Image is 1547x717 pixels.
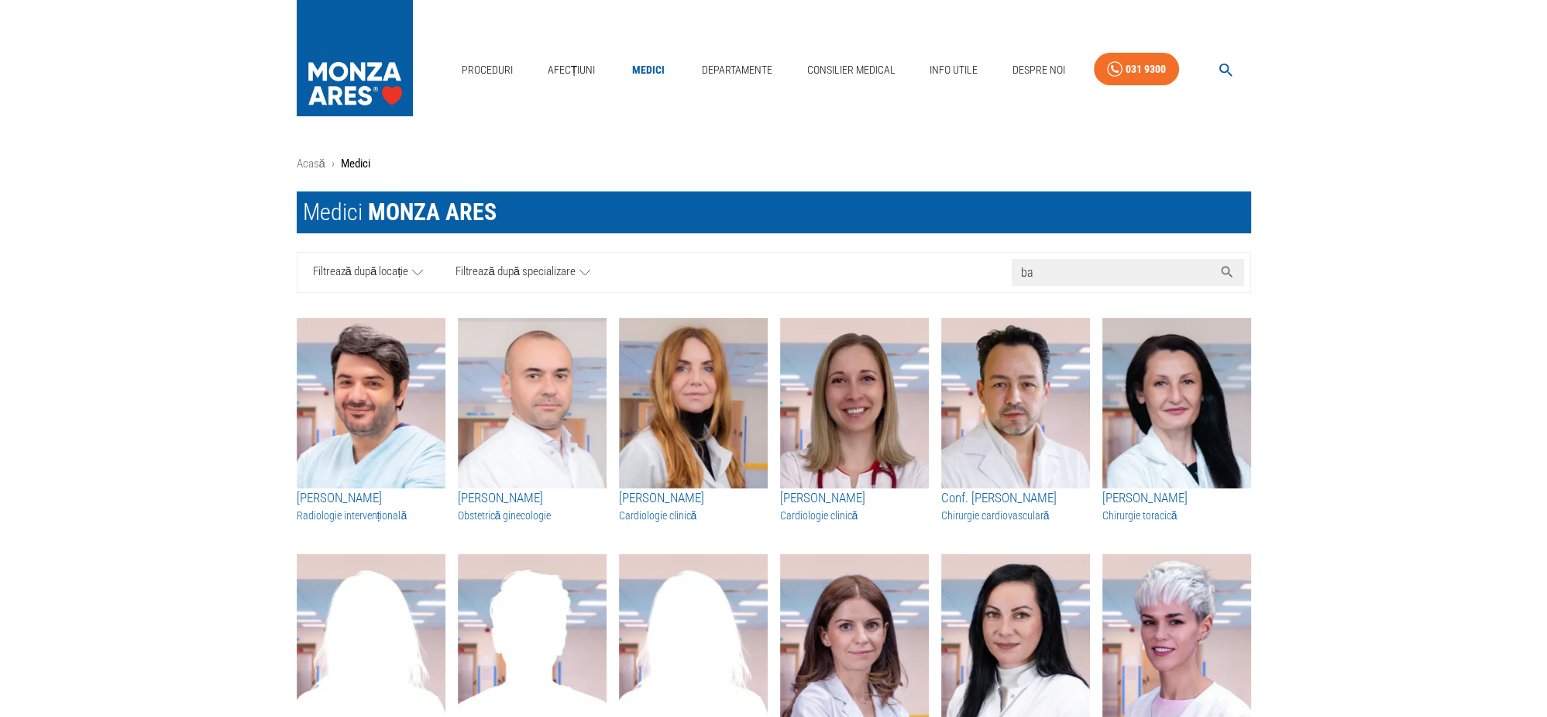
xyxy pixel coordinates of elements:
[800,54,901,86] a: Consilier Medical
[941,508,1090,523] h3: Chirurgie cardiovasculară
[1102,488,1251,508] h3: [PERSON_NAME]
[297,488,445,524] a: [PERSON_NAME]Radiologie intervențională
[456,54,519,86] a: Proceduri
[923,54,984,86] a: Info Utile
[303,198,497,227] div: Medici
[619,488,768,524] a: [PERSON_NAME]Cardiologie clinică
[1102,318,1251,488] img: Dr. Olivia Batog
[297,253,440,292] a: Filtrează după locație
[332,155,335,173] li: ›
[313,263,409,282] span: Filtrează după locație
[1006,54,1071,86] a: Despre Noi
[624,54,673,86] a: Medici
[941,318,1090,488] img: Conf. Dr. Cătălin Badiu
[780,488,929,524] a: [PERSON_NAME]Cardiologie clinică
[696,54,779,86] a: Departamente
[619,318,768,488] img: Dr. Adela Șerban
[439,253,607,292] a: Filtrează după specializare
[458,488,607,508] h3: [PERSON_NAME]
[458,318,607,488] img: Dr. Sebastian Cosmin Surugiu
[368,198,497,226] span: MONZA ARES
[341,155,370,173] p: Medici
[1126,60,1166,79] div: 031 9300
[458,488,607,524] a: [PERSON_NAME]Obstetrică ginecologie
[541,54,602,86] a: Afecțiuni
[458,508,607,523] h3: Obstetrică ginecologie
[619,508,768,523] h3: Cardiologie clinică
[297,157,325,171] a: Acasă
[780,318,929,488] img: Dr. Bardos Kinga
[1102,488,1251,524] a: [PERSON_NAME]Chirurgie toracică
[297,155,1251,173] nav: breadcrumb
[297,488,445,508] h3: [PERSON_NAME]
[297,318,445,488] img: Dr. Sebastian Botezatu
[941,488,1090,508] h3: Conf. [PERSON_NAME]
[297,508,445,523] h3: Radiologie intervențională
[780,488,929,508] h3: [PERSON_NAME]
[780,508,929,523] h3: Cardiologie clinică
[456,263,576,282] span: Filtrează după specializare
[941,488,1090,524] a: Conf. [PERSON_NAME]Chirurgie cardiovasculară
[619,488,768,508] h3: [PERSON_NAME]
[1094,53,1179,86] a: 031 9300
[1102,508,1251,523] h3: Chirurgie toracică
